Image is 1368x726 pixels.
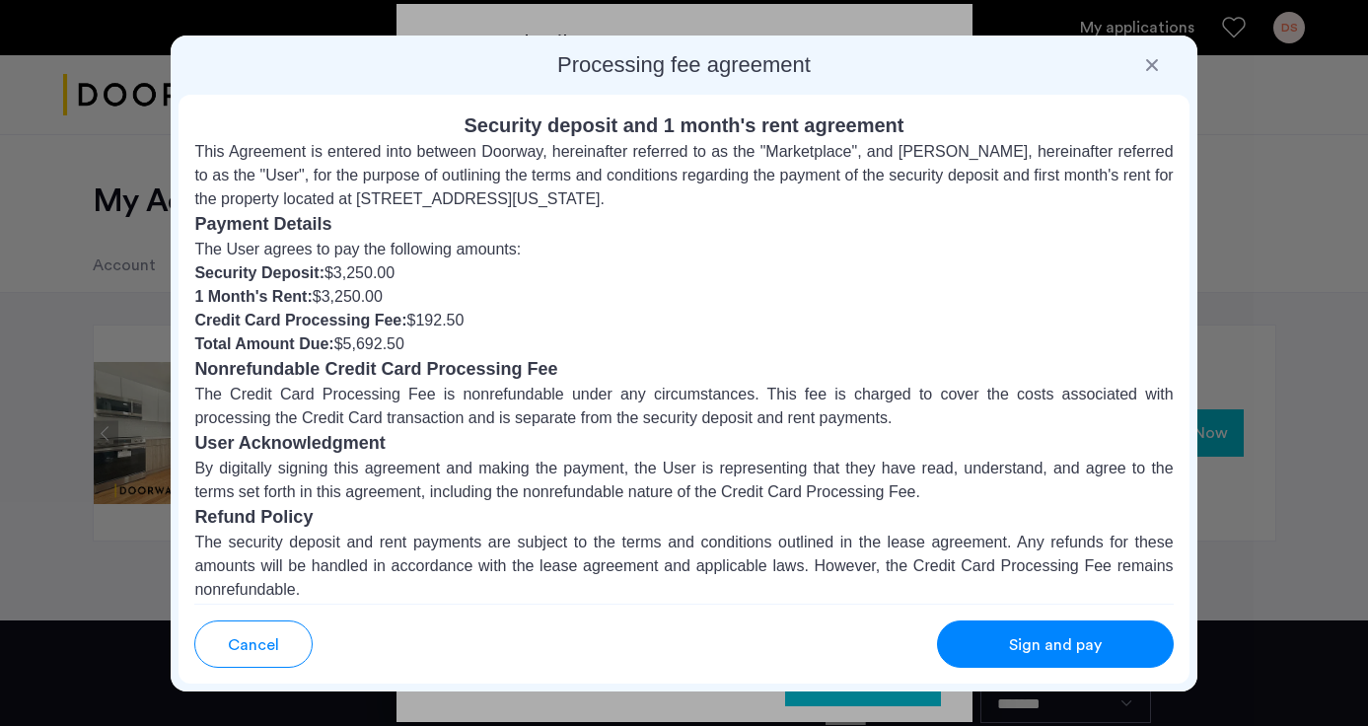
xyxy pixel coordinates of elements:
[194,309,1173,332] li: $192.50
[194,211,1173,238] h3: Payment Details
[194,238,1173,261] p: The User agrees to pay the following amounts:
[194,335,333,352] strong: Total Amount Due:
[194,285,1173,309] li: $3,250.00
[194,356,1173,383] h3: Nonrefundable Credit Card Processing Fee
[194,620,313,668] button: button
[179,51,1188,79] h2: Processing fee agreement
[194,332,1173,356] li: $5,692.50
[194,261,1173,285] li: $3,250.00
[194,602,1173,628] h3: Governing Law
[194,264,324,281] strong: Security Deposit:
[194,531,1173,602] p: The security deposit and rent payments are subject to the terms and conditions outlined in the le...
[194,110,1173,140] h2: Security deposit and 1 month's rent agreement
[937,620,1174,668] button: button
[194,140,1173,211] p: This Agreement is entered into between Doorway, hereinafter referred to as the "Marketplace", and...
[228,633,279,657] span: Cancel
[1009,633,1102,657] span: Sign and pay
[194,504,1173,531] h3: Refund Policy
[194,288,312,305] strong: 1 Month's Rent:
[194,457,1173,504] p: By digitally signing this agreement and making the payment, the User is representing that they ha...
[194,383,1173,430] p: The Credit Card Processing Fee is nonrefundable under any circumstances. This fee is charged to c...
[194,312,406,328] strong: Credit Card Processing Fee:
[194,430,1173,457] h3: User Acknowledgment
